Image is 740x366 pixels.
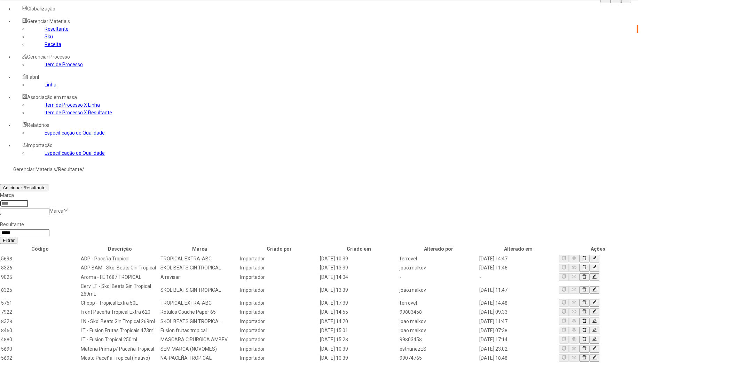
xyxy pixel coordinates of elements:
td: joao.malkov [399,326,478,335]
th: Criado em [320,245,399,253]
td: - [399,273,478,281]
td: ADP BAM - Skol Beats Gin Tropical [80,264,159,272]
td: LT - Fusion Tropical 250mL [80,335,159,344]
td: Importador [240,317,319,326]
span: Associação em massa [27,94,77,100]
td: Importador [240,354,319,362]
td: Chopp - Tropical Extra 50L [80,299,159,307]
span: Gerenciar Processo [27,54,70,60]
td: [DATE] 14:47 [479,254,558,263]
a: Item de Processo X Linha [45,102,100,108]
a: Gerenciar Materiais [13,167,56,172]
td: SKOL BEATS GIN TROPICAL [160,317,239,326]
td: Front Paceña Tropical Extra 620 [80,308,159,316]
a: Especificação de Qualidade [45,130,105,136]
td: Mosto Paceña Tropical (Inativo) [80,354,159,362]
td: 5690 [1,345,80,353]
td: 8326 [1,264,80,272]
td: NA-PACEÑA TROPICAL [160,354,239,362]
td: Importador [240,345,319,353]
a: Linha [45,82,56,87]
a: Sku [45,34,53,39]
td: Importador [240,254,319,263]
a: Item de Processo X Resultante [45,110,112,115]
td: Rotulos Couche Paper 65 [160,308,239,316]
td: LN - Skol Beats Gin Tropical 269mL [80,317,159,326]
td: - [479,273,558,281]
td: ADP - Paceña Tropical [80,254,159,263]
td: 5692 [1,354,80,362]
td: TROPICAL EXTRA-ABC [160,254,239,263]
a: Resultante [58,167,82,172]
td: ferrovel [399,254,478,263]
td: [DATE] 11:46 [479,264,558,272]
td: Importador [240,335,319,344]
th: Marca [160,245,239,253]
td: Importador [240,299,319,307]
span: Fabril [27,74,39,80]
td: Importador [240,264,319,272]
th: Código [1,245,80,253]
td: 99074765 [399,354,478,362]
td: 7922 [1,308,80,316]
td: 4880 [1,335,80,344]
td: [DATE] 17:14 [479,335,558,344]
td: [DATE] 07:38 [479,326,558,335]
nz-breadcrumb-separator: / [56,167,58,172]
td: [DATE] 11:47 [479,282,558,298]
td: joao.malkov [399,264,478,272]
td: [DATE] 14:48 [479,299,558,307]
td: SKOL BEATS GIN TROPICAL [160,264,239,272]
td: [DATE] 13:39 [320,282,399,298]
th: Criado por [240,245,319,253]
td: estnunezES [399,345,478,353]
td: SEM MARCA (NOVOMES) [160,345,239,353]
td: 8328 [1,317,80,326]
td: 99803458 [399,308,478,316]
td: [DATE] 23:02 [479,345,558,353]
td: 8325 [1,282,80,298]
nz-select-placeholder: Marca [49,208,63,214]
td: Matéria Prima p/ Paceña Tropical [80,345,159,353]
td: [DATE] 17:39 [320,299,399,307]
td: [DATE] 18:48 [479,354,558,362]
td: Fusion frutas tropicai [160,326,239,335]
th: Ações [559,245,638,253]
td: [DATE] 09:33 [479,308,558,316]
td: 8460 [1,326,80,335]
td: TROPICAL EXTRA-ABC [160,299,239,307]
td: 99803458 [399,335,478,344]
nz-breadcrumb-separator: / [82,167,84,172]
td: 5698 [1,254,80,263]
td: [DATE] 14:20 [320,317,399,326]
td: Cerv. LT - Skol Beats Gin Tropical 269mL [80,282,159,298]
td: LT - Fusion Frutas Tropicais 473mL [80,326,159,335]
a: Item de Processo [45,62,83,67]
span: Gerenciar Materiais [27,18,70,24]
td: joao.malkov [399,282,478,298]
td: [DATE] 11:47 [479,317,558,326]
span: Filtrar [3,238,15,243]
td: MASCARA CIRURGICA AMBEV [160,335,239,344]
td: Importador [240,282,319,298]
span: Importação [27,143,53,148]
td: Importador [240,326,319,335]
th: Alterado por [399,245,478,253]
th: Alterado em [479,245,558,253]
td: [DATE] 10:39 [320,354,399,362]
td: [DATE] 15:01 [320,326,399,335]
td: Aroma - FE 1687 TROPICAL [80,273,159,281]
span: Relatórios [27,122,49,128]
th: Descrição [80,245,159,253]
td: ferrovel [399,299,478,307]
td: [DATE] 14:55 [320,308,399,316]
td: Importador [240,308,319,316]
td: [DATE] 10:39 [320,345,399,353]
a: Especificação de Qualidade [45,150,105,156]
span: Globalização [27,6,55,12]
a: Receita [45,41,61,47]
td: [DATE] 13:39 [320,264,399,272]
td: 5751 [1,299,80,307]
span: Adicionar Resultante [3,185,46,190]
td: SKOL BEATS GIN TROPICAL [160,282,239,298]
